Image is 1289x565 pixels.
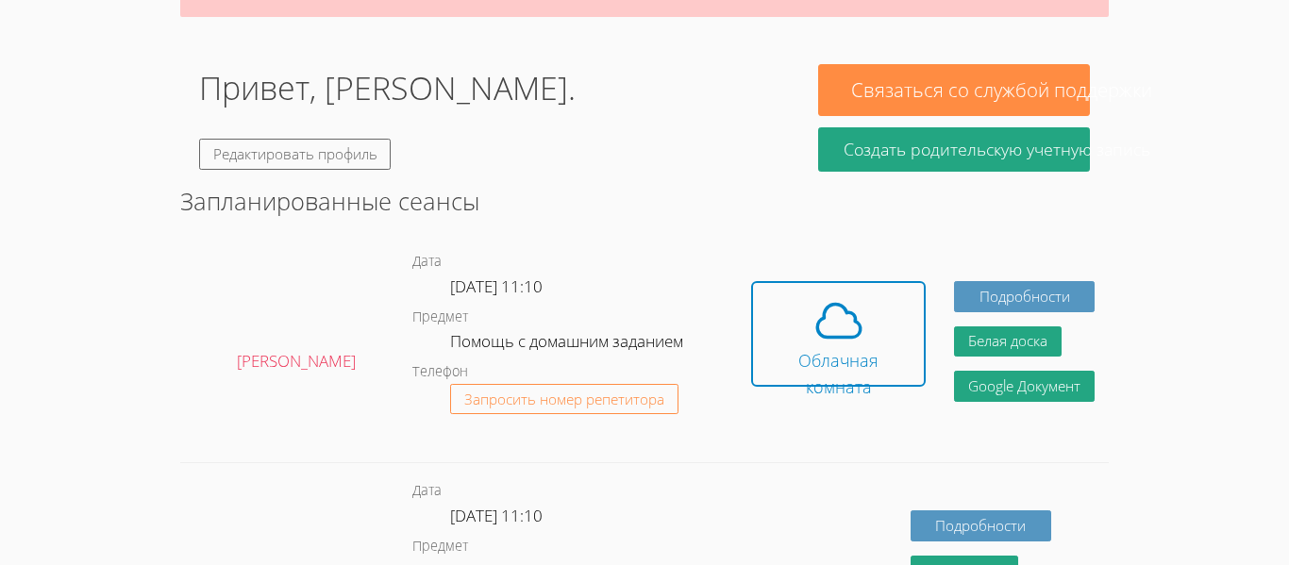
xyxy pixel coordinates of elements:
font: Запросить номер репетитора [464,390,664,408]
font: Подробности [979,287,1070,306]
a: Подробности [954,281,1095,312]
font: Облачная комната [798,349,879,398]
font: Предмет [412,537,468,555]
font: Белая доска [968,331,1047,350]
font: [PERSON_NAME] [237,350,356,372]
font: Телефон [412,362,468,380]
button: Белая доска [954,326,1062,357]
font: [DATE] 11:10 [450,275,543,297]
font: Привет, [PERSON_NAME]. [199,66,576,109]
a: Редактировать профиль [199,139,392,170]
font: Связаться со службой поддержки [851,76,1152,103]
font: Google Документ [968,376,1080,395]
font: Запланированные сеансы [180,185,479,217]
a: Подробности [911,510,1051,541]
button: Облачная комната [751,281,926,387]
font: Подробности [935,516,1026,535]
font: Дата [412,481,442,499]
font: Предмет [412,307,468,325]
button: Связаться со службой поддержки [818,64,1090,116]
button: Запросить номер репетитора [450,384,678,415]
font: Создать родительскую учетную запись [844,138,1150,160]
font: Дата [412,252,442,270]
a: [PERSON_NAME] [237,321,356,375]
font: Помощь с домашним заданием [450,330,683,352]
font: Редактировать профиль [213,144,377,163]
font: [DATE] 11:10 [450,505,543,526]
button: Создать родительскую учетную запись [818,127,1090,172]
